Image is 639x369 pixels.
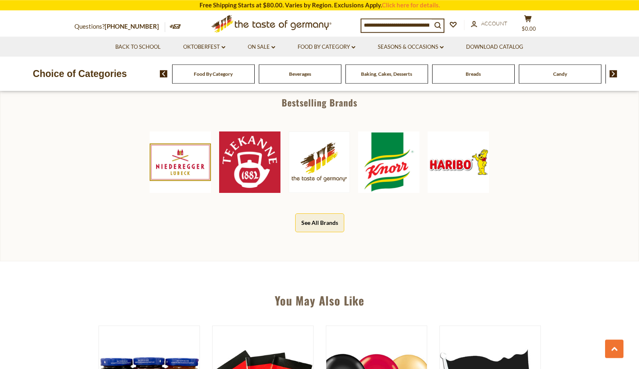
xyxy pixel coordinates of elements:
img: next arrow [610,70,617,77]
a: Candy [553,71,567,77]
a: On Sale [248,43,275,52]
a: Oktoberfest [183,43,225,52]
img: previous arrow [160,70,168,77]
div: Bestselling Brands [0,98,639,107]
img: Niederegger [150,131,211,193]
img: The Taste of Germany [289,131,350,192]
a: [PHONE_NUMBER] [105,23,159,30]
a: Food By Category [194,71,233,77]
a: Beverages [289,71,311,77]
button: $0.00 [516,15,540,35]
div: You May Also Like [36,282,604,315]
p: Questions? [74,21,165,32]
a: Back to School [115,43,161,52]
a: Breads [466,71,481,77]
img: Teekanne [219,131,280,193]
a: Click here for details. [382,1,440,9]
a: Seasons & Occasions [378,43,444,52]
button: See All Brands [295,213,344,232]
span: Account [481,20,507,27]
a: Download Catalog [466,43,523,52]
a: Food By Category [298,43,355,52]
span: $0.00 [522,25,536,32]
img: Knorr [358,131,419,193]
a: Baking, Cakes, Desserts [361,71,412,77]
img: Haribo [428,131,489,193]
a: Account [471,19,507,28]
